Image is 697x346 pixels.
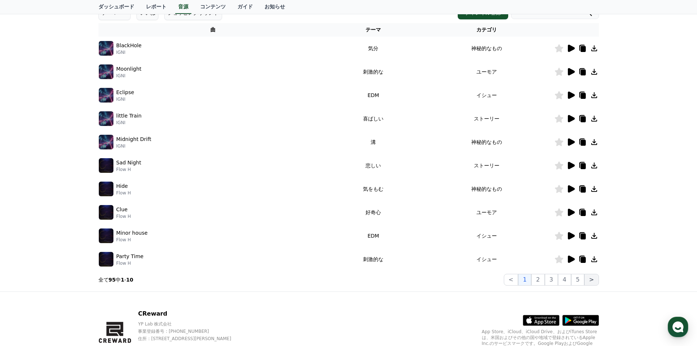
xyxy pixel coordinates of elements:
td: 好奇心 [328,201,419,224]
td: イシュー [419,224,554,248]
img: music [99,135,113,149]
th: 曲 [98,23,328,37]
p: 事業登録番号 : [PHONE_NUMBER] [138,328,244,334]
p: little Train [116,112,142,120]
p: YP Lab 株式会社 [138,321,244,327]
td: イシュー [419,83,554,107]
td: 気分 [328,37,419,60]
td: ストーリー [419,154,554,177]
td: ストーリー [419,107,554,130]
img: music [99,111,113,126]
td: 刺激的な [328,60,419,83]
p: 住所 : [STREET_ADDRESS][PERSON_NAME] [138,336,244,342]
p: Eclipse [116,89,134,96]
strong: 95 [109,277,116,283]
strong: 10 [126,277,133,283]
img: music [99,182,113,196]
p: Midnight Drift [116,135,151,143]
img: music [99,88,113,103]
p: Sad Night [116,159,141,167]
p: Hide [116,182,128,190]
img: music [99,158,113,173]
button: 5 [571,274,584,286]
td: 溝 [328,130,419,154]
button: 2 [531,274,544,286]
img: music [99,64,113,79]
th: カテゴリ [419,23,554,37]
span: Messages [61,243,82,249]
td: 神秘的なもの [419,130,554,154]
td: 喜ばしい [328,107,419,130]
td: ユーモア [419,60,554,83]
p: BlackHole [116,42,142,49]
a: Home [2,232,48,250]
td: 神秘的なもの [419,177,554,201]
td: 神秘的なもの [419,37,554,60]
a: Settings [94,232,140,250]
p: IGNI [116,143,151,149]
button: 3 [545,274,558,286]
td: 気をもむ [328,177,419,201]
button: > [584,274,599,286]
td: 刺激的な [328,248,419,271]
span: Home [19,243,31,249]
p: Moonlight [116,65,142,73]
p: Clue [116,206,128,213]
p: Party Time [116,253,144,260]
img: music [99,228,113,243]
p: Flow H [116,213,131,219]
td: ユーモア [419,201,554,224]
button: 1 [518,274,531,286]
th: テーマ [328,23,419,37]
td: 悲しい [328,154,419,177]
img: music [99,252,113,267]
td: EDM [328,224,419,248]
button: 4 [558,274,571,286]
td: EDM [328,83,419,107]
p: 全て 中 - [98,276,134,283]
strong: 1 [121,277,124,283]
button: < [504,274,518,286]
img: music [99,41,113,56]
p: Flow H [116,260,144,266]
p: Flow H [116,237,148,243]
p: IGNI [116,49,142,55]
span: Settings [108,243,126,249]
p: CReward [138,309,244,318]
p: Flow H [116,190,131,196]
a: Messages [48,232,94,250]
td: イシュー [419,248,554,271]
p: IGNI [116,96,134,102]
p: IGNI [116,120,142,126]
p: Flow H [116,167,141,172]
p: Minor house [116,229,148,237]
img: music [99,205,113,220]
p: IGNI [116,73,142,79]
